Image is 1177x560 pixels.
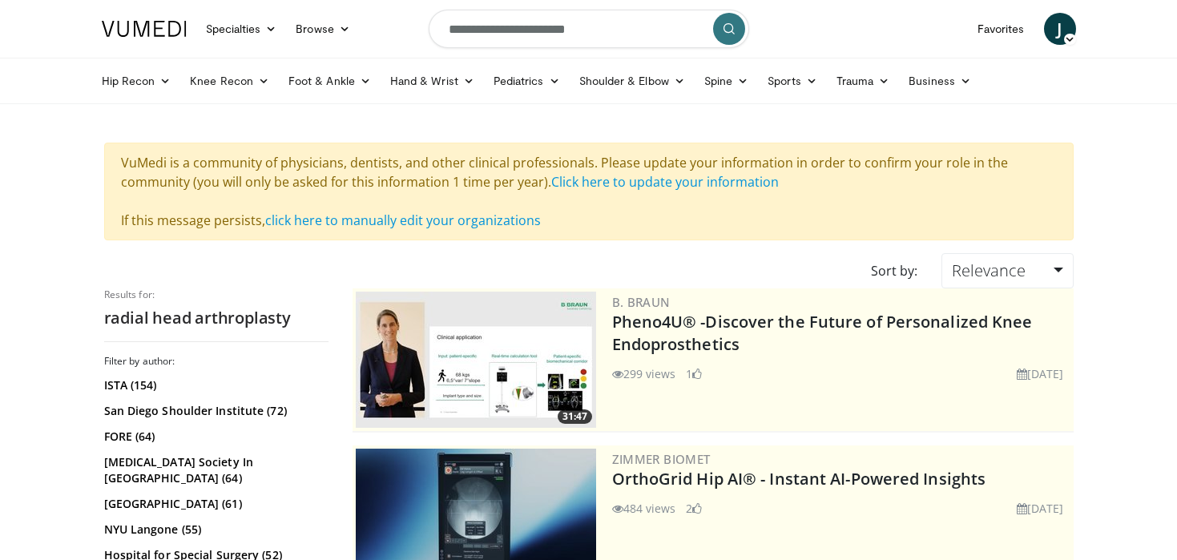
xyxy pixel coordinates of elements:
[827,65,900,97] a: Trauma
[356,292,596,428] img: 2c749dd2-eaed-4ec0-9464-a41d4cc96b76.300x170_q85_crop-smart_upscale.jpg
[104,288,329,301] p: Results for:
[104,496,324,512] a: [GEOGRAPHIC_DATA] (61)
[104,308,329,328] h2: radial head arthroplasty
[686,365,702,382] li: 1
[612,500,676,517] li: 484 views
[286,13,360,45] a: Browse
[758,65,827,97] a: Sports
[551,173,779,191] a: Click here to update your information
[899,65,981,97] a: Business
[356,292,596,428] a: 31:47
[180,65,279,97] a: Knee Recon
[1017,365,1064,382] li: [DATE]
[695,65,758,97] a: Spine
[1044,13,1076,45] a: J
[484,65,570,97] a: Pediatrics
[381,65,484,97] a: Hand & Wrist
[102,21,187,37] img: VuMedi Logo
[104,143,1074,240] div: VuMedi is a community of physicians, dentists, and other clinical professionals. Please update yo...
[612,311,1033,355] a: Pheno4U® -Discover the Future of Personalized Knee Endoprosthetics
[92,65,181,97] a: Hip Recon
[104,454,324,486] a: [MEDICAL_DATA] Society In [GEOGRAPHIC_DATA] (64)
[1017,500,1064,517] li: [DATE]
[104,429,324,445] a: FORE (64)
[104,355,329,368] h3: Filter by author:
[941,253,1073,288] a: Relevance
[558,409,592,424] span: 31:47
[196,13,287,45] a: Specialties
[104,403,324,419] a: San Diego Shoulder Institute (72)
[686,500,702,517] li: 2
[612,365,676,382] li: 299 views
[612,294,671,310] a: B. Braun
[612,468,986,489] a: OrthoGrid Hip AI® - Instant AI-Powered Insights
[968,13,1034,45] a: Favorites
[104,377,324,393] a: ISTA (154)
[265,212,541,229] a: click here to manually edit your organizations
[952,260,1026,281] span: Relevance
[612,451,711,467] a: Zimmer Biomet
[570,65,695,97] a: Shoulder & Elbow
[104,522,324,538] a: NYU Langone (55)
[429,10,749,48] input: Search topics, interventions
[859,253,929,288] div: Sort by:
[279,65,381,97] a: Foot & Ankle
